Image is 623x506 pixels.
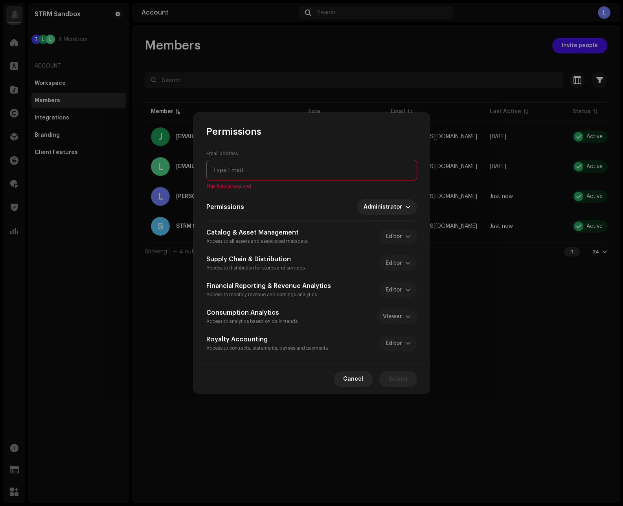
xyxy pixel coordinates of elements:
button: Cancel [334,371,373,387]
span: Cancel [343,371,363,387]
small: Access to analytics based on daily trends [206,319,298,324]
h5: Consumption Analytics [206,308,298,317]
small: Access to contracts, statements, payees and payments [206,346,328,350]
h5: Financial Reporting & Revenue Analytics [206,281,331,291]
div: Permissions [206,125,417,138]
h5: Catalog & Asset Management [206,228,308,237]
span: Submit [388,371,408,387]
h5: Supply Chain & Distribution [206,255,305,264]
h5: Permissions [206,202,244,212]
h5: Royalty Accounting [206,335,328,344]
span: This field is required. [206,183,417,190]
div: dropdown trigger [405,199,411,215]
label: Email address [206,150,238,157]
input: Type Email [206,160,417,180]
small: Access to all assets and associated metadata [206,239,308,244]
span: Administrator [364,199,405,215]
small: Access to monthly revenue and earnings analytics [206,292,317,297]
button: Submit [379,371,417,387]
small: Access to distribution for stores and services [206,266,305,270]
